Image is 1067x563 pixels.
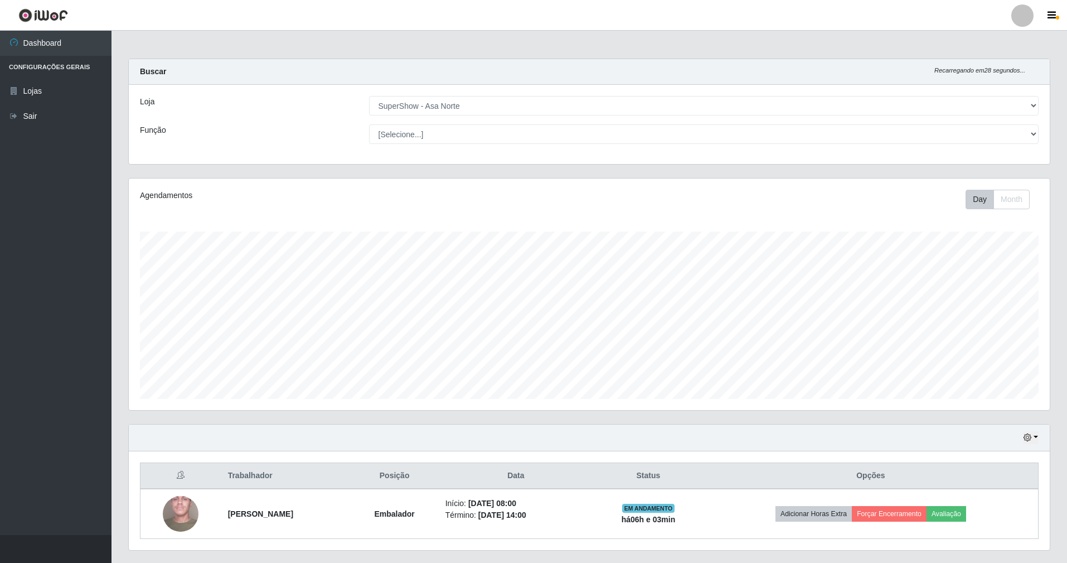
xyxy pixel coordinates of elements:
[18,8,68,22] img: CoreUI Logo
[622,504,675,513] span: EM ANDAMENTO
[140,96,154,108] label: Loja
[228,509,293,518] strong: [PERSON_NAME]
[478,511,526,519] time: [DATE] 14:00
[163,474,198,554] img: 1705933519386.jpeg
[775,506,852,522] button: Adicionar Horas Extra
[966,190,994,209] button: Day
[468,499,516,508] time: [DATE] 08:00
[445,509,587,521] li: Término:
[966,190,1030,209] div: First group
[927,506,966,522] button: Avaliação
[445,498,587,509] li: Início:
[934,67,1025,74] i: Recarregando em 28 segundos...
[704,463,1039,489] th: Opções
[439,463,594,489] th: Data
[593,463,704,489] th: Status
[993,190,1030,209] button: Month
[351,463,439,489] th: Posição
[140,190,505,201] div: Agendamentos
[852,506,927,522] button: Forçar Encerramento
[140,67,166,76] strong: Buscar
[966,190,1039,209] div: Toolbar with button groups
[374,509,414,518] strong: Embalador
[140,124,166,136] label: Função
[622,515,676,524] strong: há 06 h e 03 min
[221,463,351,489] th: Trabalhador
